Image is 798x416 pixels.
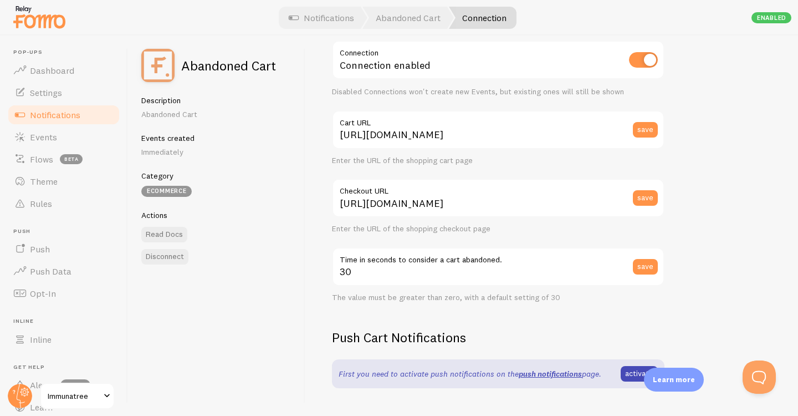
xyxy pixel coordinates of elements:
img: fomo-relay-logo-orange.svg [12,3,67,31]
button: save [633,259,658,275]
div: eCommerce [141,186,192,197]
a: Immunatree [40,383,115,409]
a: Read Docs [141,227,187,242]
a: push notifications [519,369,582,379]
span: Push Data [30,266,71,277]
label: Time in seconds to consider a cart abandoned. [332,247,664,266]
a: Push [7,238,121,260]
h5: Category [141,171,291,181]
span: Opt-In [30,288,56,299]
span: Theme [30,176,58,187]
span: Alerts [30,379,54,390]
a: Inline [7,328,121,351]
label: Cart URL [332,110,664,129]
a: Events [7,126,121,148]
button: save [633,122,658,138]
a: Settings [7,82,121,104]
button: save [633,190,658,206]
h2: Push Cart Notifications [332,329,664,346]
span: 1 new [60,379,90,390]
h5: Description [141,95,291,105]
div: Learn more [644,368,704,392]
span: Inline [13,318,121,325]
div: Connection enabled [332,40,664,81]
a: Opt-In [7,282,121,305]
div: Enter the URL of the shopping checkout page [332,224,664,234]
a: Flows beta [7,148,121,170]
div: Enter the URL of the shopping cart page [332,156,664,166]
a: Theme [7,170,121,192]
a: Notifications [7,104,121,126]
a: activate [621,366,658,382]
h5: Events created [141,133,291,143]
a: Rules [7,192,121,215]
input: 30 [332,247,664,286]
span: Get Help [13,364,121,371]
div: Disabled Connections won't create new Events, but existing ones will still be shown [332,87,664,97]
span: Dashboard [30,65,74,76]
label: Checkout URL [332,179,664,197]
p: First you need to activate push notifications on the page. [339,368,601,379]
iframe: Help Scout Beacon - Open [743,361,776,394]
a: Push Data [7,260,121,282]
span: Settings [30,87,62,98]
p: Abandoned Cart [141,109,291,120]
img: fomo_icons_abandoned_cart.svg [141,49,175,82]
button: Disconnect [141,249,188,265]
p: Immediately [141,146,291,158]
div: The value must be greater than zero, with a default setting of 30 [332,293,664,303]
h2: Abandoned Cart [181,59,276,72]
span: Pop-ups [13,49,121,56]
a: Dashboard [7,59,121,82]
span: beta [60,154,83,164]
span: Rules [30,198,52,209]
h5: Actions [141,210,291,220]
span: Events [30,131,57,143]
p: Learn more [653,374,695,385]
span: Push [13,228,121,235]
span: Inline [30,334,52,345]
span: Immunatree [48,389,100,403]
a: Alerts 1 new [7,374,121,396]
span: Flows [30,154,53,165]
span: Notifications [30,109,80,120]
span: Push [30,243,50,255]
